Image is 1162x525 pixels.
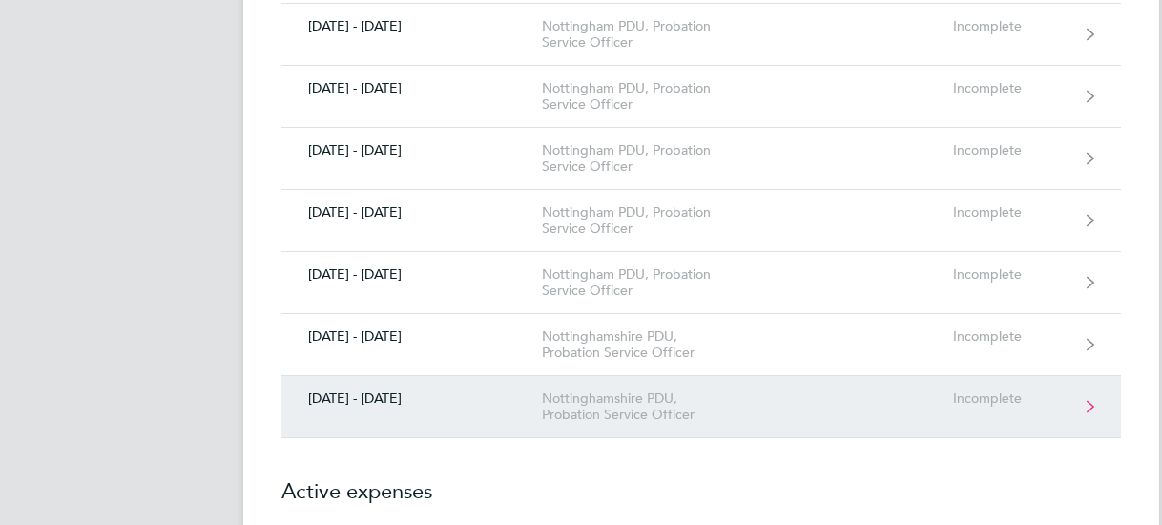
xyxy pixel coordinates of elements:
div: Nottingham PDU, Probation Service Officer [542,266,760,299]
div: Incomplete [953,328,1070,345]
div: Incomplete [953,266,1070,283]
div: Incomplete [953,142,1070,158]
div: Incomplete [953,390,1070,407]
div: Nottinghamshire PDU, Probation Service Officer [542,328,760,361]
a: [DATE] - [DATE]Nottingham PDU, Probation Service OfficerIncomplete [281,252,1121,314]
div: Nottinghamshire PDU, Probation Service Officer [542,390,760,423]
div: Nottingham PDU, Probation Service Officer [542,80,760,113]
div: Nottingham PDU, Probation Service Officer [542,142,760,175]
div: [DATE] - [DATE] [281,328,542,345]
div: [DATE] - [DATE] [281,142,542,158]
a: [DATE] - [DATE]Nottinghamshire PDU, Probation Service OfficerIncomplete [281,314,1121,376]
div: [DATE] - [DATE] [281,80,542,96]
div: [DATE] - [DATE] [281,266,542,283]
div: Incomplete [953,204,1070,220]
a: [DATE] - [DATE]Nottinghamshire PDU, Probation Service OfficerIncomplete [281,376,1121,438]
a: [DATE] - [DATE]Nottingham PDU, Probation Service OfficerIncomplete [281,190,1121,252]
div: [DATE] - [DATE] [281,390,542,407]
a: [DATE] - [DATE]Nottingham PDU, Probation Service OfficerIncomplete [281,66,1121,128]
div: [DATE] - [DATE] [281,18,542,34]
a: [DATE] - [DATE]Nottingham PDU, Probation Service OfficerIncomplete [281,4,1121,66]
div: [DATE] - [DATE] [281,204,542,220]
a: [DATE] - [DATE]Nottingham PDU, Probation Service OfficerIncomplete [281,128,1121,190]
div: Incomplete [953,80,1070,96]
div: Nottingham PDU, Probation Service Officer [542,18,760,51]
div: Nottingham PDU, Probation Service Officer [542,204,760,237]
div: Incomplete [953,18,1070,34]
